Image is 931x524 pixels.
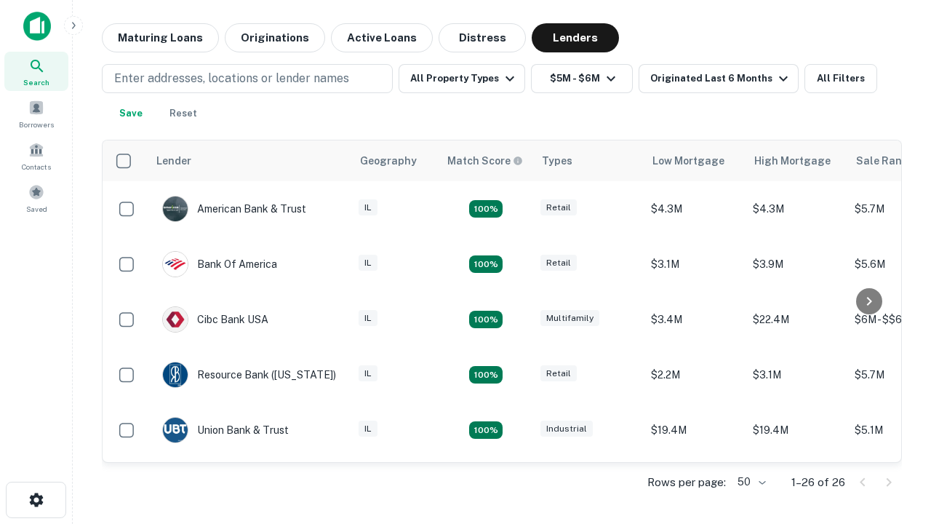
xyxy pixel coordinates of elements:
[148,140,351,181] th: Lender
[163,196,188,221] img: picture
[163,362,188,387] img: picture
[331,23,433,52] button: Active Loans
[22,161,51,172] span: Contacts
[359,365,377,382] div: IL
[162,251,277,277] div: Bank Of America
[639,64,799,93] button: Originated Last 6 Months
[399,64,525,93] button: All Property Types
[746,458,847,513] td: $4M
[532,23,619,52] button: Lenders
[644,292,746,347] td: $3.4M
[4,52,68,91] a: Search
[108,99,154,128] button: Save your search to get updates of matches that match your search criteria.
[644,402,746,458] td: $19.4M
[531,64,633,93] button: $5M - $6M
[156,152,191,170] div: Lender
[746,181,847,237] td: $4.3M
[359,199,377,216] div: IL
[644,140,746,181] th: Low Mortgage
[650,70,792,87] div: Originated Last 6 Months
[439,140,533,181] th: Capitalize uses an advanced AI algorithm to match your search with the best lender. The match sco...
[102,64,393,93] button: Enter addresses, locations or lender names
[754,152,831,170] div: High Mortgage
[163,252,188,277] img: picture
[19,119,54,130] span: Borrowers
[644,237,746,292] td: $3.1M
[163,307,188,332] img: picture
[746,292,847,347] td: $22.4M
[114,70,349,87] p: Enter addresses, locations or lender names
[644,181,746,237] td: $4.3M
[23,12,51,41] img: capitalize-icon.png
[644,347,746,402] td: $2.2M
[359,255,377,271] div: IL
[746,402,847,458] td: $19.4M
[4,178,68,218] a: Saved
[542,152,572,170] div: Types
[162,362,336,388] div: Resource Bank ([US_STATE])
[439,23,526,52] button: Distress
[533,140,644,181] th: Types
[469,255,503,273] div: Matching Properties: 4, hasApolloMatch: undefined
[359,421,377,437] div: IL
[647,474,726,491] p: Rows per page:
[351,140,439,181] th: Geography
[540,421,593,437] div: Industrial
[447,153,523,169] div: Capitalize uses an advanced AI algorithm to match your search with the best lender. The match sco...
[469,200,503,218] div: Matching Properties: 7, hasApolloMatch: undefined
[804,64,877,93] button: All Filters
[791,474,845,491] p: 1–26 of 26
[225,23,325,52] button: Originations
[858,361,931,431] iframe: Chat Widget
[540,199,577,216] div: Retail
[23,76,49,88] span: Search
[359,310,377,327] div: IL
[160,99,207,128] button: Reset
[644,458,746,513] td: $4M
[447,153,520,169] h6: Match Score
[746,347,847,402] td: $3.1M
[732,472,768,493] div: 50
[469,421,503,439] div: Matching Properties: 4, hasApolloMatch: undefined
[746,140,847,181] th: High Mortgage
[540,255,577,271] div: Retail
[652,152,724,170] div: Low Mortgage
[162,417,289,443] div: Union Bank & Trust
[746,237,847,292] td: $3.9M
[102,23,219,52] button: Maturing Loans
[162,306,268,333] div: Cibc Bank USA
[162,196,306,222] div: American Bank & Trust
[540,310,599,327] div: Multifamily
[360,152,417,170] div: Geography
[4,136,68,175] a: Contacts
[469,311,503,328] div: Matching Properties: 4, hasApolloMatch: undefined
[540,365,577,382] div: Retail
[26,203,47,215] span: Saved
[163,418,188,442] img: picture
[469,366,503,384] div: Matching Properties: 4, hasApolloMatch: undefined
[4,94,68,133] a: Borrowers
